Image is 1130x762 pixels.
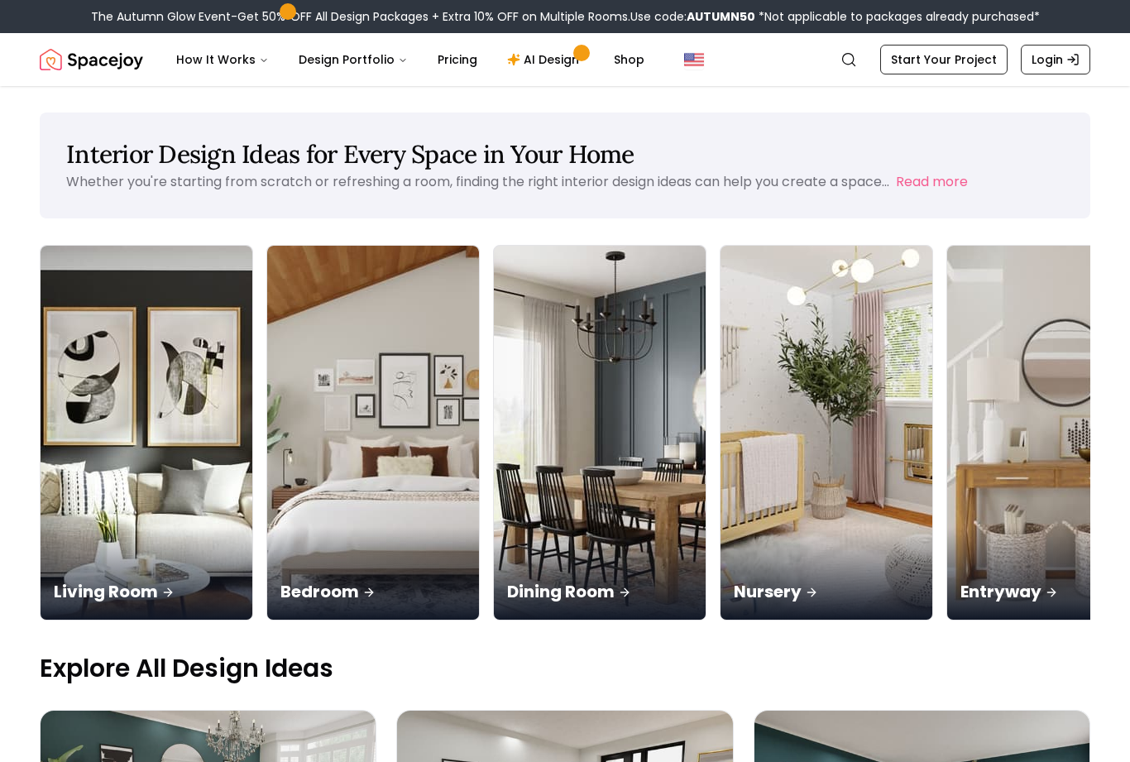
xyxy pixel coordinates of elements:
[601,43,658,76] a: Shop
[40,33,1090,86] nav: Global
[494,43,597,76] a: AI Design
[734,580,919,603] p: Nursery
[40,43,143,76] a: Spacejoy
[687,8,755,25] b: AUTUMN50
[720,245,933,621] a: NurseryNursery
[494,246,706,620] img: Dining Room
[91,8,1040,25] div: The Autumn Glow Event-Get 50% OFF All Design Packages + Extra 10% OFF on Multiple Rooms.
[630,8,755,25] span: Use code:
[41,246,252,620] img: Living Room
[163,43,282,76] button: How It Works
[40,654,1090,683] p: Explore All Design Ideas
[507,580,692,603] p: Dining Room
[721,246,932,620] img: Nursery
[66,172,889,191] p: Whether you're starting from scratch or refreshing a room, finding the right interior design idea...
[40,43,143,76] img: Spacejoy Logo
[493,245,706,621] a: Dining RoomDining Room
[755,8,1040,25] span: *Not applicable to packages already purchased*
[66,139,1064,169] h1: Interior Design Ideas for Every Space in Your Home
[896,172,968,192] button: Read more
[280,580,466,603] p: Bedroom
[684,50,704,69] img: United States
[1021,45,1090,74] a: Login
[54,580,239,603] p: Living Room
[880,45,1008,74] a: Start Your Project
[266,245,480,621] a: BedroomBedroom
[267,246,479,620] img: Bedroom
[40,245,253,621] a: Living RoomLiving Room
[285,43,421,76] button: Design Portfolio
[163,43,658,76] nav: Main
[424,43,491,76] a: Pricing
